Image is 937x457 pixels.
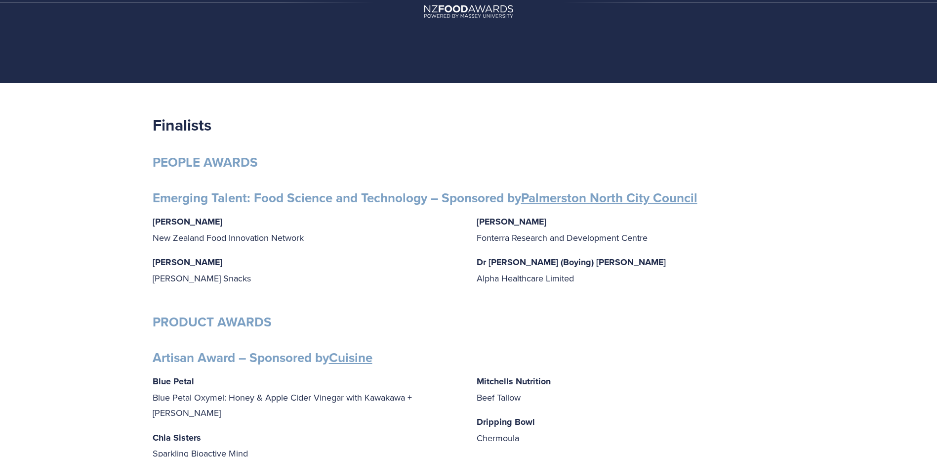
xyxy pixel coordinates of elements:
[477,415,535,428] strong: Dripping Bowl
[153,348,372,367] strong: Artisan Award – Sponsored by
[477,373,785,405] p: Beef Tallow
[153,313,272,331] strong: PRODUCT AWARDS
[521,188,697,207] a: Palmerston North City Council
[477,215,546,228] strong: [PERSON_NAME]
[477,254,785,286] p: Alpha Healthcare Limited
[153,373,461,421] p: Blue Petal Oxymel: Honey & Apple Cider Vinegar with Kawakawa + [PERSON_NAME]
[153,215,222,228] strong: [PERSON_NAME]
[153,431,201,444] strong: Chia Sisters
[477,414,785,446] p: Chermoula
[477,256,666,269] strong: Dr [PERSON_NAME] (Boying) [PERSON_NAME]
[153,188,697,207] strong: Emerging Talent: Food Science and Technology – Sponsored by
[153,113,211,137] strong: Finalists
[153,153,258,172] strong: PEOPLE AWARDS
[477,214,785,245] p: Fonterra Research and Development Centre
[153,214,461,245] p: New Zealand Food Innovation Network
[153,375,194,388] strong: Blue Petal
[153,256,222,269] strong: [PERSON_NAME]
[153,254,461,286] p: [PERSON_NAME] Snacks
[329,348,372,367] a: Cuisine
[477,375,551,388] strong: Mitchells Nutrition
